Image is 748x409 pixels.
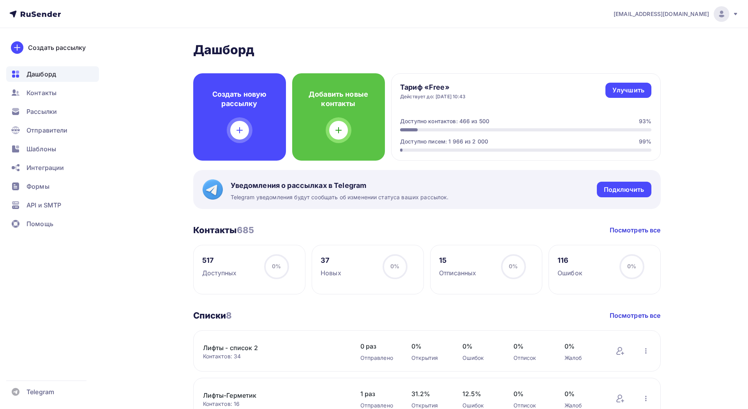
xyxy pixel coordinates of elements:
[321,268,341,278] div: Новых
[26,126,68,135] span: Отправители
[305,90,372,108] h4: Добавить новые контакты
[203,352,345,360] div: Контактов: 34
[26,387,54,397] span: Telegram
[462,389,498,398] span: 12.5%
[237,225,254,235] span: 685
[202,256,236,265] div: 517
[557,268,582,278] div: Ошибок
[439,256,476,265] div: 15
[206,90,273,108] h4: Создать новую рассылку
[6,85,99,101] a: Контакты
[557,256,582,265] div: 116
[390,263,399,269] span: 0%
[605,83,651,98] a: Улучшить
[26,182,49,191] span: Формы
[193,42,661,58] h2: Дашборд
[462,354,498,362] div: Ошибок
[513,354,549,362] div: Отписок
[360,354,396,362] div: Отправлено
[610,225,661,235] a: Посмотреть все
[610,311,661,320] a: Посмотреть все
[462,342,498,351] span: 0%
[26,163,64,172] span: Интеграции
[639,138,651,145] div: 99%
[26,69,56,79] span: Дашборд
[26,107,57,116] span: Рассылки
[321,256,341,265] div: 37
[513,389,549,398] span: 0%
[614,6,739,22] a: [EMAIL_ADDRESS][DOMAIN_NAME]
[565,354,600,362] div: Жалоб
[411,389,447,398] span: 31.2%
[193,225,254,235] h3: Контакты
[28,43,86,52] div: Создать рассылку
[203,391,335,400] a: Лифты-Герметик
[400,138,488,145] div: Доступно писем: 1 966 из 2 000
[565,342,600,351] span: 0%
[439,268,476,278] div: Отписанных
[612,86,644,95] div: Улучшить
[360,342,396,351] span: 0 раз
[6,104,99,119] a: Рассылки
[6,122,99,138] a: Отправители
[6,141,99,157] a: Шаблоны
[565,389,600,398] span: 0%
[226,310,232,320] span: 8
[509,263,518,269] span: 0%
[6,66,99,82] a: Дашборд
[604,185,644,194] div: Подключить
[272,263,281,269] span: 0%
[26,200,61,210] span: API и SMTP
[513,342,549,351] span: 0%
[400,117,489,125] div: Доступно контактов: 466 из 500
[26,88,56,97] span: Контакты
[203,343,335,352] a: Лифты - список 2
[26,144,56,154] span: Шаблоны
[411,354,447,362] div: Открытия
[202,268,236,278] div: Доступных
[193,310,232,321] h3: Списки
[400,83,466,92] h4: Тариф «Free»
[639,117,651,125] div: 93%
[203,400,345,408] div: Контактов: 16
[231,181,449,190] span: Уведомления о рассылках в Telegram
[231,193,449,201] span: Telegram уведомления будут сообщать об изменении статуса ваших рассылок.
[400,94,466,100] div: Действует до: [DATE] 10:43
[627,263,636,269] span: 0%
[26,219,53,228] span: Помощь
[411,342,447,351] span: 0%
[6,179,99,194] a: Формы
[360,389,396,398] span: 1 раз
[614,10,709,18] span: [EMAIL_ADDRESS][DOMAIN_NAME]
